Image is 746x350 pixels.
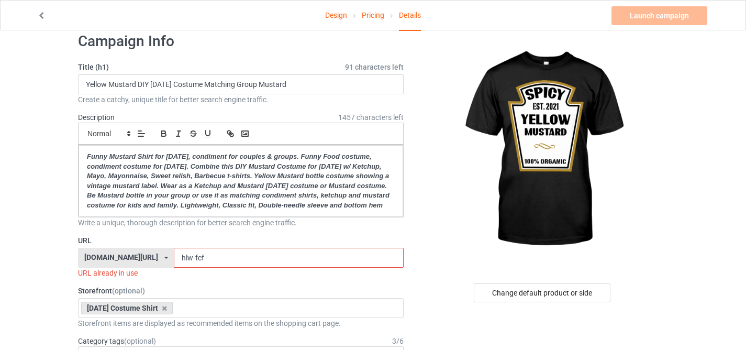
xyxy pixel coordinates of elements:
div: Create a catchy, unique title for better search engine traffic. [78,94,404,105]
div: [DATE] Costume Shirt [81,302,173,314]
h1: Campaign Info [78,32,404,51]
label: Category tags [78,336,156,346]
span: (optional) [112,287,145,295]
label: Description [78,113,115,122]
div: 3 / 6 [392,336,404,346]
span: 91 characters left [345,62,404,72]
em: Funny Mustard Shirt for [DATE], condiment for couples & groups. Funny Food costume, condiment cos... [87,152,391,209]
span: (optional) [124,337,156,345]
div: Write a unique, thorough description for better search engine traffic. [78,217,404,228]
div: Change default product or side [474,283,610,302]
div: Storefront items are displayed as recommended items on the shopping cart page. [78,318,404,329]
label: Storefront [78,286,404,296]
div: URL already in use [78,268,404,278]
label: Title (h1) [78,62,404,72]
div: Details [399,1,421,31]
a: Pricing [362,1,384,30]
div: [DOMAIN_NAME][URL] [84,254,158,261]
label: URL [78,235,404,246]
a: Design [325,1,347,30]
span: 1457 characters left [338,112,404,123]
